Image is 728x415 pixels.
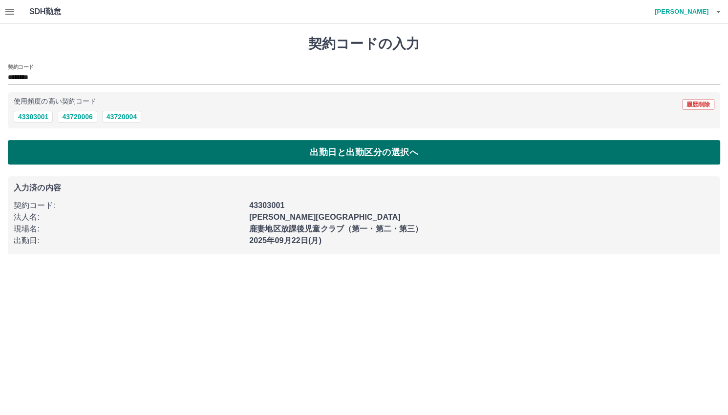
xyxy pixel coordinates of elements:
[14,235,243,247] p: 出勤日 :
[249,213,401,221] b: [PERSON_NAME][GEOGRAPHIC_DATA]
[14,111,53,123] button: 43303001
[249,236,321,245] b: 2025年09月22日(月)
[249,201,284,209] b: 43303001
[14,184,714,192] p: 入力済の内容
[8,140,720,165] button: 出勤日と出勤区分の選択へ
[14,211,243,223] p: 法人名 :
[14,200,243,211] p: 契約コード :
[8,63,34,71] h2: 契約コード
[58,111,97,123] button: 43720006
[14,223,243,235] p: 現場名 :
[14,98,96,105] p: 使用頻度の高い契約コード
[249,225,423,233] b: 鹿妻地区放課後児童クラブ（第一・第二・第三）
[8,36,720,52] h1: 契約コードの入力
[102,111,141,123] button: 43720004
[682,99,714,110] button: 履歴削除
